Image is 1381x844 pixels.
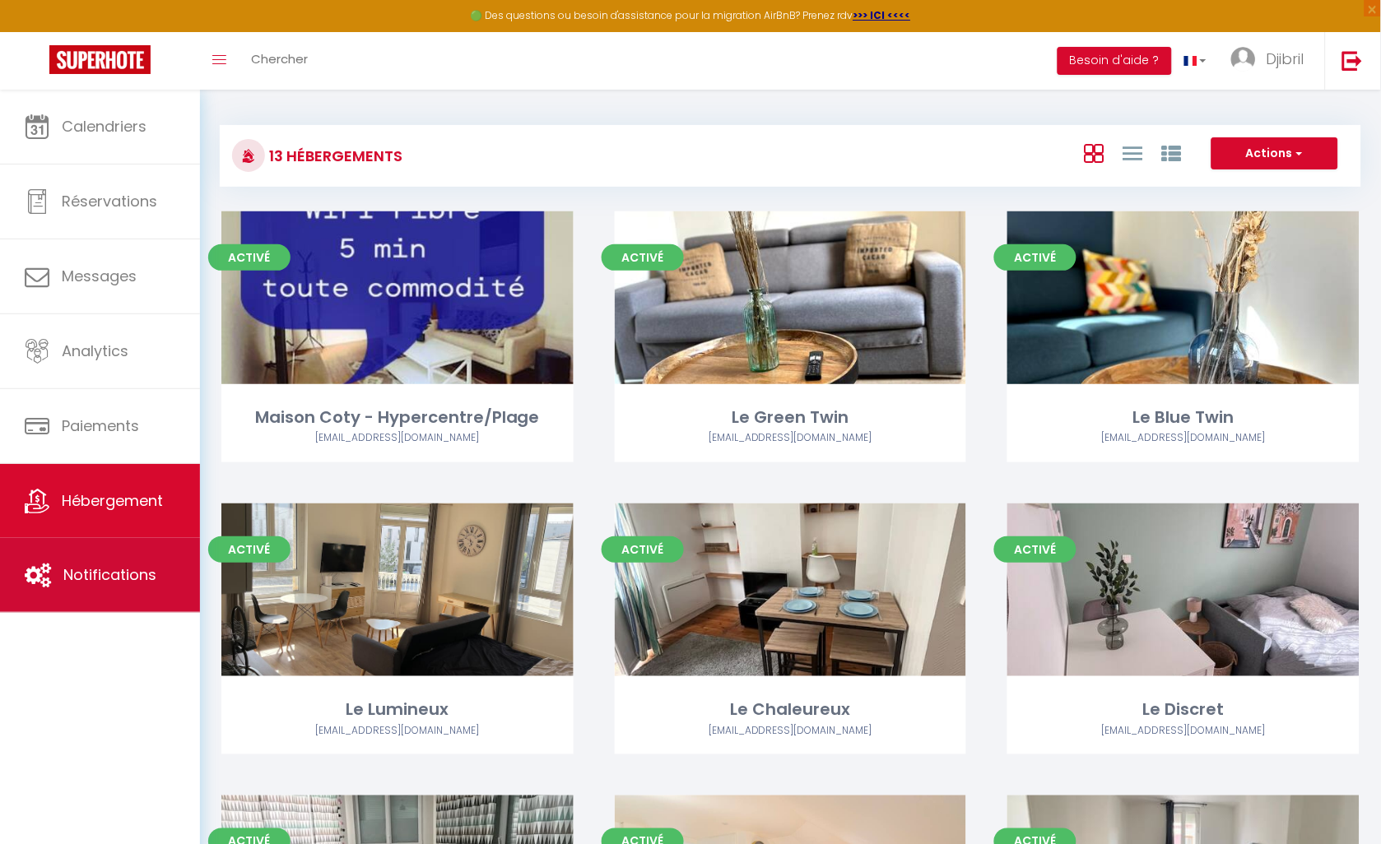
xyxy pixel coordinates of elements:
span: Djibril [1267,49,1304,69]
span: Analytics [62,341,128,361]
span: Activé [602,244,684,271]
div: Le Lumineux [221,697,574,722]
div: Airbnb [615,723,967,739]
div: Airbnb [1007,430,1360,446]
div: Le Chaleureux [615,697,967,722]
img: logout [1342,50,1363,71]
span: Calendriers [62,116,146,137]
div: Maison Coty - Hypercentre/Plage [221,405,574,430]
span: Messages [62,266,137,286]
a: Chercher [239,32,320,90]
span: Activé [208,244,291,271]
span: Activé [208,536,291,563]
span: Activé [994,244,1076,271]
span: Activé [994,536,1076,563]
img: Super Booking [49,45,151,74]
span: Chercher [251,50,308,67]
div: Le Blue Twin [1007,405,1360,430]
span: Notifications [63,564,156,585]
span: Hébergement [62,490,163,511]
button: Besoin d'aide ? [1058,47,1172,75]
img: ... [1231,47,1256,72]
div: Airbnb [221,430,574,446]
a: Vue en Liste [1123,139,1142,166]
a: ... Djibril [1219,32,1325,90]
a: >>> ICI <<<< [853,8,911,22]
span: Activé [602,536,684,563]
span: Réservations [62,191,157,211]
div: Le Green Twin [615,405,967,430]
span: Paiements [62,415,139,436]
button: Actions [1211,137,1338,170]
h3: 13 Hébergements [265,137,402,174]
div: Airbnb [221,723,574,739]
div: Airbnb [1007,723,1360,739]
a: Vue en Box [1084,139,1104,166]
div: Airbnb [615,430,967,446]
a: Vue par Groupe [1161,139,1181,166]
div: Le Discret [1007,697,1360,722]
